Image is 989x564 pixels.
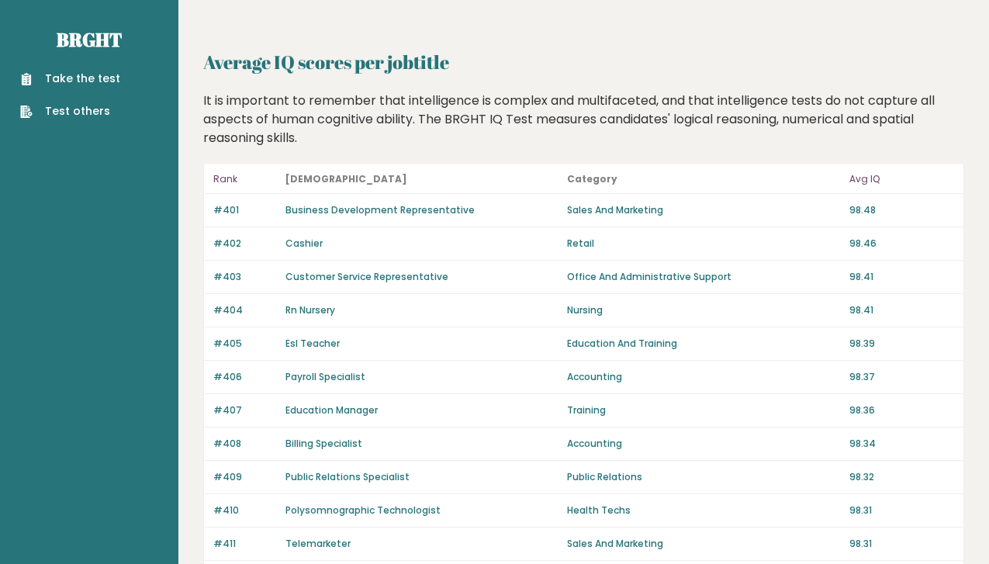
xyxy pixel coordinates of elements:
[567,503,839,517] p: Health Techs
[213,370,276,384] p: #406
[849,503,954,517] p: 98.31
[285,437,362,450] a: Billing Specialist
[213,303,276,317] p: #404
[567,172,617,185] b: Category
[213,503,276,517] p: #410
[849,537,954,551] p: 98.31
[213,270,276,284] p: #403
[849,237,954,251] p: 98.46
[849,170,954,189] p: Avg IQ
[20,103,120,119] a: Test others
[849,437,954,451] p: 98.34
[213,437,276,451] p: #408
[567,337,839,351] p: Education And Training
[285,337,340,350] a: Esl Teacher
[285,537,351,550] a: Telemarketer
[849,403,954,417] p: 98.36
[849,203,954,217] p: 98.48
[285,203,475,216] a: Business Development Representative
[285,270,448,283] a: Customer Service Representative
[567,437,839,451] p: Accounting
[198,92,970,147] div: It is important to remember that intelligence is complex and multifaceted, and that intelligence ...
[567,203,839,217] p: Sales And Marketing
[567,403,839,417] p: Training
[213,203,276,217] p: #401
[213,537,276,551] p: #411
[285,403,378,417] a: Education Manager
[567,470,839,484] p: Public Relations
[285,303,335,317] a: Rn Nursery
[567,237,839,251] p: Retail
[285,470,410,483] a: Public Relations Specialist
[849,337,954,351] p: 98.39
[213,403,276,417] p: #407
[849,303,954,317] p: 98.41
[849,270,954,284] p: 98.41
[57,27,122,52] a: Brght
[20,71,120,87] a: Take the test
[213,470,276,484] p: #409
[567,537,839,551] p: Sales And Marketing
[213,237,276,251] p: #402
[567,270,839,284] p: Office And Administrative Support
[285,172,407,185] b: [DEMOGRAPHIC_DATA]
[285,370,365,383] a: Payroll Specialist
[285,503,441,517] a: Polysomnographic Technologist
[285,237,323,250] a: Cashier
[567,303,839,317] p: Nursing
[849,470,954,484] p: 98.32
[213,337,276,351] p: #405
[849,370,954,384] p: 98.37
[203,48,964,76] h2: Average IQ scores per jobtitle
[213,170,276,189] p: Rank
[567,370,839,384] p: Accounting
